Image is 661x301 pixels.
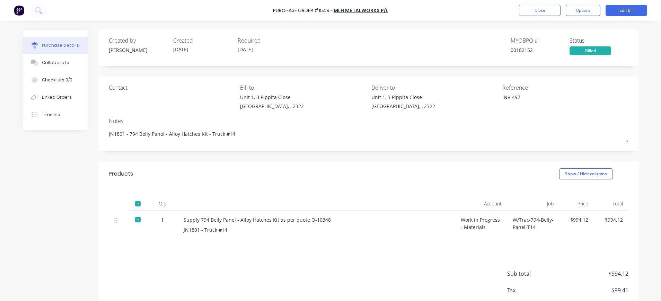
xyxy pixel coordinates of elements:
[23,89,88,106] button: Linked Orders
[511,36,570,45] div: MYOB PO #
[23,54,88,71] button: Collaborate
[23,71,88,89] button: Checklists 0/0
[23,37,88,54] button: Purchase details
[109,83,235,92] div: Contact
[566,5,600,16] button: Options
[570,46,611,55] div: Billed
[599,216,623,223] div: $994.12
[559,269,628,278] span: $994.12
[371,94,435,101] div: Unit 1, 3 Pippita Close
[23,106,88,123] button: Timeline
[455,211,507,242] div: Work in Progress - Materials
[109,36,168,45] div: Created by
[559,168,613,179] button: Show / Hide columns
[606,5,647,16] button: Edit Bill
[42,60,69,66] div: Collaborate
[240,94,304,101] div: Unit 1, 3 Pippita Close
[570,36,628,45] div: Status
[173,36,232,45] div: Created
[14,5,24,16] img: Factory
[502,94,589,109] textarea: INV-497
[559,286,628,294] span: $99.41
[507,197,559,211] div: Job
[594,197,628,211] div: Total
[371,83,497,92] div: Deliver to
[507,269,559,278] span: Sub total
[273,7,333,14] div: Purchase Order #1549 -
[42,94,72,100] div: Linked Orders
[455,197,507,211] div: Account
[109,117,628,125] div: Notes
[184,226,450,233] div: JN1801 - Truck #14
[238,36,297,45] div: Required
[109,127,628,142] textarea: JN1801 - 794 Belly Panel - Alloy Hatches Kit - Truck #14
[240,103,304,110] div: [GEOGRAPHIC_DATA], , 2322
[42,112,60,118] div: Timeline
[502,83,628,92] div: Reference
[565,216,588,223] div: $994.12
[507,211,559,242] div: W/Trac-794-Belly-Panel-T14
[42,77,72,83] div: Checklists 0/0
[42,42,79,48] div: Purchase details
[184,216,450,223] div: Supply 794 Belly Panel - Alloy Hatches Kit as per quote Q-10348
[507,286,559,294] span: Tax
[334,7,388,14] a: MLH Metalworks P/L
[559,197,594,211] div: Price
[371,103,435,110] div: [GEOGRAPHIC_DATA], , 2322
[519,5,561,16] button: Close
[511,46,570,54] div: 00182152
[109,170,133,178] div: Products
[147,197,178,211] div: Qty
[240,83,366,92] div: Bill to
[109,46,168,54] div: [PERSON_NAME]
[152,216,173,223] div: 1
